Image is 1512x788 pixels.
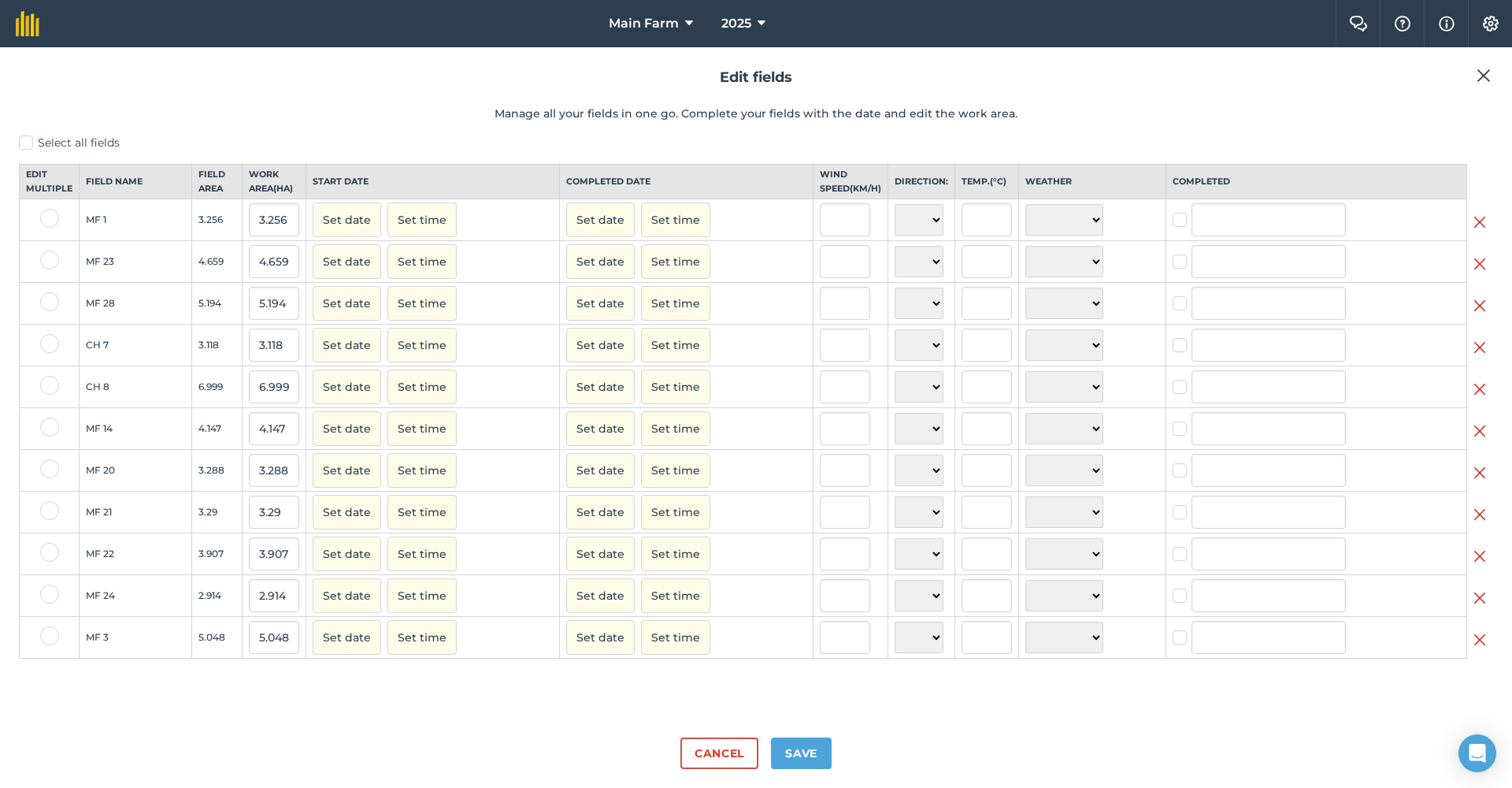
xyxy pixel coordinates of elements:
button: Set date [313,244,381,279]
button: Set time [387,578,457,613]
button: Set time [387,203,457,237]
th: Temp. ( ° C ) [955,165,1019,199]
td: MF 3 [80,617,192,659]
td: MF 22 [80,533,192,575]
img: svg+xml;base64,PHN2ZyB4bWxucz0iaHR0cDovL3d3dy53My5vcmcvMjAwMC9zdmciIHdpZHRoPSIyMiIgaGVpZ2h0PSIzMC... [1473,589,1486,608]
button: Set date [566,453,635,488]
button: Set date [566,286,635,321]
button: Set date [313,453,381,488]
button: Set date [313,620,381,655]
img: svg+xml;base64,PHN2ZyB4bWxucz0iaHR0cDovL3d3dy53My5vcmcvMjAwMC9zdmciIHdpZHRoPSIyMiIgaGVpZ2h0PSIzMC... [1473,630,1486,649]
td: CH 8 [80,366,192,408]
img: svg+xml;base64,PHN2ZyB4bWxucz0iaHR0cDovL3d3dy53My5vcmcvMjAwMC9zdmciIHdpZHRoPSIyMiIgaGVpZ2h0PSIzMC... [1473,213,1486,232]
button: Set date [313,370,381,404]
button: Set date [313,495,381,530]
button: Set date [313,537,381,571]
button: Set time [387,495,457,530]
th: Completed [1166,165,1467,199]
button: Set time [387,411,457,446]
td: 3.288 [192,450,243,492]
td: MF 21 [80,492,192,533]
span: Main Farm [609,14,679,33]
button: Set date [566,244,635,279]
td: 6.999 [192,366,243,408]
button: Set time [387,370,457,404]
td: 5.048 [192,617,243,659]
img: A cog icon [1481,16,1500,32]
td: MF 24 [80,575,192,617]
h2: Edit fields [19,66,1493,89]
img: svg+xml;base64,PHN2ZyB4bWxucz0iaHR0cDovL3d3dy53My5vcmcvMjAwMC9zdmciIHdpZHRoPSIyMiIgaGVpZ2h0PSIzMC... [1473,505,1486,524]
button: Set time [641,453,710,488]
th: Direction: [888,165,955,199]
div: Open Intercom Messenger [1458,734,1496,772]
th: Work area ( Ha ) [243,165,306,199]
td: 4.147 [192,408,243,450]
button: Set date [566,537,635,571]
button: Set date [566,411,635,446]
img: svg+xml;base64,PHN2ZyB4bWxucz0iaHR0cDovL3d3dy53My5vcmcvMjAwMC9zdmciIHdpZHRoPSIyMiIgaGVpZ2h0PSIzMC... [1473,422,1486,440]
th: Field Area [192,165,243,199]
td: 3.907 [192,533,243,575]
button: Set date [566,620,635,655]
th: Weather [1019,165,1166,199]
th: Edit multiple [20,165,80,199]
img: svg+xml;base64,PHN2ZyB4bWxucz0iaHR0cDovL3d3dy53My5vcmcvMjAwMC9zdmciIHdpZHRoPSIyMiIgaGVpZ2h0PSIzMC... [1477,66,1491,85]
button: Set date [313,328,381,362]
th: Wind speed ( km/h ) [813,165,888,199]
img: A question mark icon [1393,16,1412,32]
button: Set time [387,620,457,655]
button: Set date [566,370,635,404]
img: svg+xml;base64,PHN2ZyB4bWxucz0iaHR0cDovL3d3dy53My5vcmcvMjAwMC9zdmciIHdpZHRoPSIyMiIgaGVpZ2h0PSIzMC... [1473,380,1486,399]
img: svg+xml;base64,PHN2ZyB4bWxucz0iaHR0cDovL3d3dy53My5vcmcvMjAwMC9zdmciIHdpZHRoPSIyMiIgaGVpZ2h0PSIzMC... [1473,463,1486,482]
td: 3.118 [192,325,243,366]
td: MF 14 [80,408,192,450]
button: Set date [566,203,635,237]
button: Set date [566,495,635,530]
td: MF 20 [80,450,192,492]
td: MF 28 [80,283,192,325]
button: Set time [641,495,710,530]
button: Set time [641,328,710,362]
button: Set date [313,203,381,237]
button: Set time [641,411,710,446]
td: MF 1 [80,199,192,241]
img: svg+xml;base64,PHN2ZyB4bWxucz0iaHR0cDovL3d3dy53My5vcmcvMjAwMC9zdmciIHdpZHRoPSIyMiIgaGVpZ2h0PSIzMC... [1473,338,1486,357]
span: 2025 [721,14,751,33]
img: svg+xml;base64,PHN2ZyB4bWxucz0iaHR0cDovL3d3dy53My5vcmcvMjAwMC9zdmciIHdpZHRoPSIyMiIgaGVpZ2h0PSIzMC... [1473,296,1486,315]
button: Set time [387,453,457,488]
img: svg+xml;base64,PHN2ZyB4bWxucz0iaHR0cDovL3d3dy53My5vcmcvMjAwMC9zdmciIHdpZHRoPSIyMiIgaGVpZ2h0PSIzMC... [1473,547,1486,566]
button: Set date [313,286,381,321]
td: CH 7 [80,325,192,366]
button: Set time [641,244,710,279]
button: Set time [641,537,710,571]
button: Save [771,738,832,769]
img: svg+xml;base64,PHN2ZyB4bWxucz0iaHR0cDovL3d3dy53My5vcmcvMjAwMC9zdmciIHdpZHRoPSIyMiIgaGVpZ2h0PSIzMC... [1473,255,1486,273]
td: 4.659 [192,241,243,283]
button: Set time [641,370,710,404]
button: Set date [566,578,635,613]
button: Set time [641,578,710,613]
button: Set date [566,328,635,362]
td: 3.256 [192,199,243,241]
button: Set time [641,286,710,321]
p: Manage all your fields in one go. Complete your fields with the date and edit the work area. [19,105,1493,122]
button: Set time [387,244,457,279]
button: Set date [313,578,381,613]
th: Field name [80,165,192,199]
td: 2.914 [192,575,243,617]
button: Set time [641,203,710,237]
button: Set time [387,328,457,362]
button: Set time [387,286,457,321]
th: Start date [306,165,560,199]
button: Set time [387,537,457,571]
button: Set time [641,620,710,655]
img: fieldmargin Logo [16,11,39,36]
img: svg+xml;base64,PHN2ZyB4bWxucz0iaHR0cDovL3d3dy53My5vcmcvMjAwMC9zdmciIHdpZHRoPSIxNyIgaGVpZ2h0PSIxNy... [1439,14,1455,33]
img: Two speech bubbles overlapping with the left bubble in the forefront [1349,16,1368,32]
button: Cancel [680,738,758,769]
button: Set date [313,411,381,446]
td: MF 23 [80,241,192,283]
th: Completed date [560,165,813,199]
label: Select all fields [19,135,1493,151]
